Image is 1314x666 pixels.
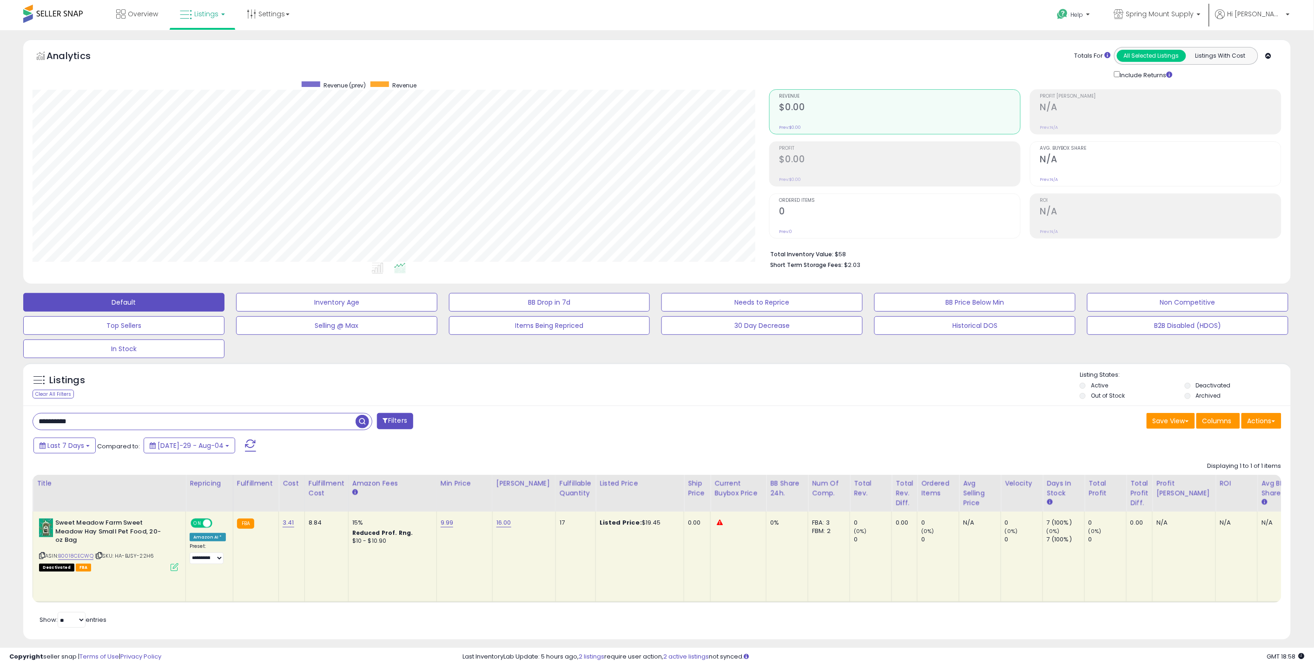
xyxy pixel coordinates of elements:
[921,479,955,498] div: Ordered Items
[1196,392,1221,400] label: Archived
[190,479,229,488] div: Repricing
[324,81,366,89] span: Revenue (prev)
[1208,462,1281,471] div: Displaying 1 to 1 of 1 items
[352,519,429,527] div: 15%
[812,527,843,535] div: FBM: 2
[1005,479,1039,488] div: Velocity
[1220,519,1250,527] div: N/A
[1040,177,1058,182] small: Prev: N/A
[1040,154,1281,166] h2: N/A
[921,535,959,544] div: 0
[1089,479,1123,498] div: Total Profit
[237,519,254,529] small: FBA
[1040,198,1281,203] span: ROI
[190,543,226,564] div: Preset:
[1071,11,1083,19] span: Help
[40,615,106,624] span: Show: entries
[9,653,161,661] div: seller snap | |
[377,413,413,429] button: Filters
[441,518,454,527] a: 9.99
[144,438,235,453] button: [DATE]-29 - Aug-04
[33,438,96,453] button: Last 7 Days
[1089,519,1126,527] div: 0
[779,154,1020,166] h2: $0.00
[845,260,861,269] span: $2.03
[449,316,650,335] button: Items Being Repriced
[779,206,1020,219] h2: 0
[779,198,1020,203] span: Ordered Items
[309,519,341,527] div: 8.84
[9,652,43,661] strong: Copyright
[1047,479,1081,498] div: Days In Stock
[441,479,489,488] div: Min Price
[55,519,168,547] b: Sweet Meadow Farm Sweet Meadow Hay Small Pet Food, 20-oz Bag
[352,488,358,497] small: Amazon Fees.
[579,652,604,661] a: 2 listings
[779,229,792,234] small: Prev: 0
[812,519,843,527] div: FBA: 3
[1057,8,1069,20] i: Get Help
[1147,413,1195,429] button: Save View
[896,479,913,508] div: Total Rev. Diff.
[309,479,344,498] div: Fulfillment Cost
[236,316,437,335] button: Selling @ Max
[779,177,801,182] small: Prev: $0.00
[1130,519,1145,527] div: 0.00
[688,479,707,498] div: Ship Price
[1005,535,1043,544] div: 0
[120,652,161,661] a: Privacy Policy
[128,9,158,19] span: Overview
[921,527,934,535] small: (0%)
[449,293,650,312] button: BB Drop in 7d
[283,518,294,527] a: 3.41
[1080,371,1291,380] p: Listing States:
[1047,535,1084,544] div: 7 (100%)
[1241,413,1281,429] button: Actions
[1089,535,1126,544] div: 0
[770,479,804,498] div: BB Share 24h.
[896,519,910,527] div: 0.00
[392,81,416,89] span: Revenue
[46,49,109,65] h5: Analytics
[352,537,429,545] div: $10 - $10.90
[1261,498,1267,506] small: Avg BB Share.
[58,552,93,560] a: B0018CECWQ
[779,94,1020,99] span: Revenue
[1047,519,1084,527] div: 7 (100%)
[1040,102,1281,114] h2: N/A
[23,340,225,358] button: In Stock
[1005,519,1043,527] div: 0
[1196,413,1240,429] button: Columns
[600,479,680,488] div: Listed Price
[33,390,74,399] div: Clear All Filters
[23,316,225,335] button: Top Sellers
[854,535,891,544] div: 0
[1186,50,1255,62] button: Listings With Cost
[1156,519,1208,527] div: N/A
[352,529,413,537] b: Reduced Prof. Rng.
[771,250,834,258] b: Total Inventory Value:
[49,374,85,387] h5: Listings
[1220,479,1254,488] div: ROI
[779,125,801,130] small: Prev: $0.00
[963,479,997,508] div: Avg Selling Price
[1228,9,1283,19] span: Hi [PERSON_NAME]
[1196,381,1231,389] label: Deactivated
[560,519,588,527] div: 17
[1107,69,1184,80] div: Include Returns
[1126,9,1194,19] span: Spring Mount Supply
[76,564,92,572] span: FBA
[714,479,762,498] div: Current Buybox Price
[352,479,433,488] div: Amazon Fees
[600,518,642,527] b: Listed Price:
[600,519,677,527] div: $19.45
[1047,527,1060,535] small: (0%)
[1091,381,1108,389] label: Active
[1091,392,1125,400] label: Out of Stock
[854,479,888,498] div: Total Rev.
[1261,479,1295,498] div: Avg BB Share
[812,479,846,498] div: Num of Comp.
[1130,479,1149,508] div: Total Profit Diff.
[560,479,592,498] div: Fulfillable Quantity
[39,564,74,572] span: All listings that are unavailable for purchase on Amazon for any reason other than out-of-stock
